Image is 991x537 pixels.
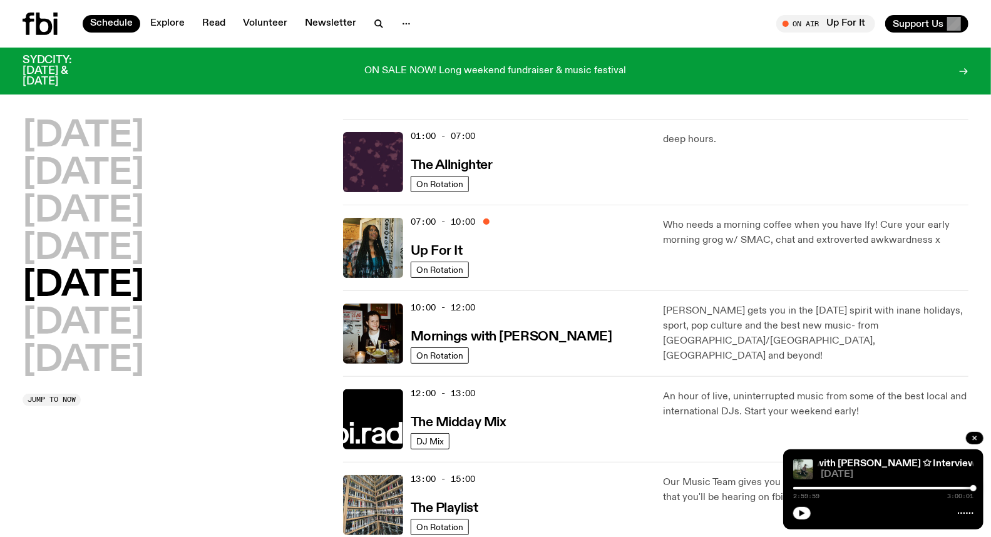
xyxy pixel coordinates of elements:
[411,328,612,344] a: Mornings with [PERSON_NAME]
[23,268,144,304] button: [DATE]
[235,15,295,33] a: Volunteer
[416,265,463,274] span: On Rotation
[416,436,444,446] span: DJ Mix
[411,330,612,344] h3: Mornings with [PERSON_NAME]
[411,519,469,535] a: On Rotation
[416,179,463,188] span: On Rotation
[411,473,476,485] span: 13:00 - 15:00
[411,176,469,192] a: On Rotation
[663,218,968,248] p: Who needs a morning coffee when you have Ify! Cure your early morning grog w/ SMAC, chat and extr...
[821,470,973,479] span: [DATE]
[411,242,463,258] a: Up For It
[411,130,476,142] span: 01:00 - 07:00
[23,394,81,406] button: Jump to now
[343,218,403,278] img: Ify - a Brown Skin girl with black braided twists, looking up to the side with her tongue stickin...
[297,15,364,33] a: Newsletter
[23,306,144,341] button: [DATE]
[893,18,943,29] span: Support Us
[343,304,403,364] img: Sam blankly stares at the camera, brightly lit by a camera flash wearing a hat collared shirt and...
[416,350,463,360] span: On Rotation
[83,15,140,33] a: Schedule
[885,15,968,33] button: Support Us
[411,502,478,515] h3: The Playlist
[793,493,819,499] span: 2:59:59
[663,304,968,364] p: [PERSON_NAME] gets you in the [DATE] spirit with inane holidays, sport, pop culture and the best ...
[793,459,813,479] img: Rich Brian sits on playground equipment pensively, feeling ethereal in a misty setting
[663,389,968,419] p: An hour of live, uninterrupted music from some of the best local and international DJs. Start you...
[411,416,506,429] h3: The Midday Mix
[947,493,973,499] span: 3:00:01
[411,499,478,515] a: The Playlist
[23,232,144,267] button: [DATE]
[23,55,103,87] h3: SYDCITY: [DATE] & [DATE]
[663,475,968,505] p: Our Music Team gives you a first listen to all the best new releases that you'll be hearing on fb...
[365,66,627,77] p: ON SALE NOW! Long weekend fundraiser & music festival
[23,344,144,379] button: [DATE]
[23,194,144,229] button: [DATE]
[23,156,144,192] button: [DATE]
[23,119,144,154] button: [DATE]
[411,216,476,228] span: 07:00 - 10:00
[411,414,506,429] a: The Midday Mix
[663,132,968,147] p: deep hours.
[195,15,233,33] a: Read
[411,433,449,449] a: DJ Mix
[143,15,192,33] a: Explore
[411,302,476,314] span: 10:00 - 12:00
[28,396,76,403] span: Jump to now
[411,156,493,172] a: The Allnighter
[411,347,469,364] a: On Rotation
[411,262,469,278] a: On Rotation
[776,15,875,33] button: On AirUp For It
[343,475,403,535] img: A corner shot of the fbi music library
[416,522,463,531] span: On Rotation
[411,387,476,399] span: 12:00 - 13:00
[411,245,463,258] h3: Up For It
[411,159,493,172] h3: The Allnighter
